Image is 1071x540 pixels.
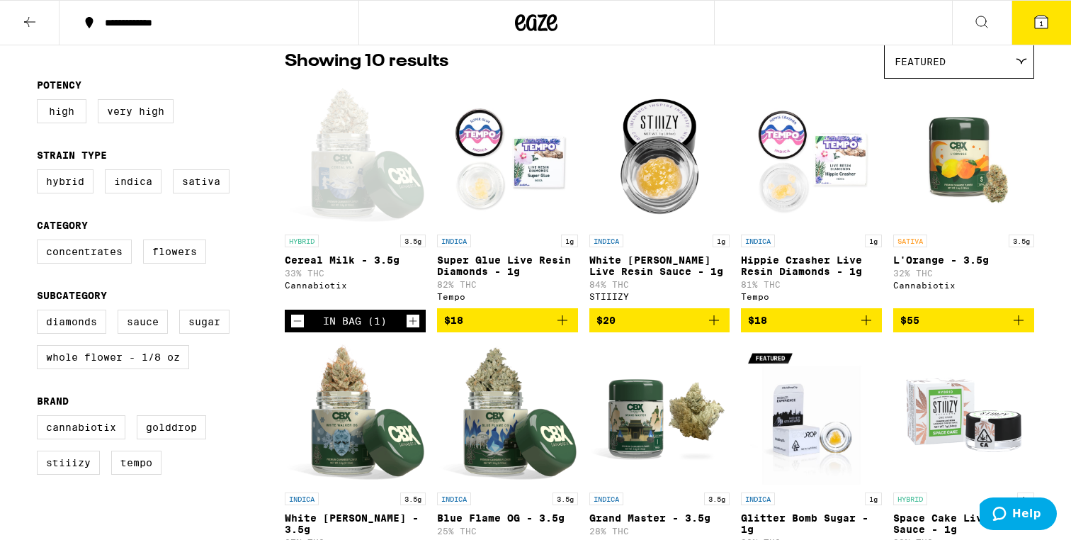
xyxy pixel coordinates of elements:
[400,235,426,247] p: 3.5g
[37,79,81,91] legend: Potency
[589,527,730,536] p: 28% THC
[437,527,578,536] p: 25% THC
[173,169,229,193] label: Sativa
[589,86,730,308] a: Open page for White Walker Live Resin Sauce - 1g from STIIIZY
[561,235,578,247] p: 1g
[37,310,106,334] label: Diamonds
[37,415,125,439] label: Cannabiotix
[893,493,927,505] p: HYBRID
[290,314,305,328] button: Decrement
[37,345,189,369] label: Whole Flower - 1/8 oz
[865,235,882,247] p: 1g
[437,308,578,332] button: Add to bag
[713,235,730,247] p: 1g
[37,150,107,161] legend: Strain Type
[589,512,730,524] p: Grand Master - 3.5g
[437,512,578,524] p: Blue Flame OG - 3.5g
[285,235,319,247] p: HYBRID
[865,493,882,505] p: 1g
[37,220,88,231] legend: Category
[137,415,206,439] label: GoldDrop
[437,86,578,227] img: Tempo - Super Glue Live Resin Diamonds - 1g
[893,308,1034,332] button: Add to bag
[285,86,426,310] a: Open page for Cereal Milk - 3.5g from Cannabiotix
[285,281,426,290] div: Cannabiotix
[1011,1,1071,45] button: 1
[741,235,775,247] p: INDICA
[893,344,1034,485] img: STIIIZY - Space Cake Live Resin Sauce - 1g
[589,86,730,227] img: STIIIZY - White Walker Live Resin Sauce - 1g
[1039,19,1043,28] span: 1
[741,280,882,289] p: 81% THC
[285,344,426,485] img: Cannabiotix - White Walker OG - 3.5g
[105,169,161,193] label: Indica
[589,254,730,277] p: White [PERSON_NAME] Live Resin Sauce - 1g
[596,315,616,326] span: $20
[704,493,730,505] p: 3.5g
[893,512,1034,535] p: Space Cake Live Resin Sauce - 1g
[741,493,775,505] p: INDICA
[37,169,93,193] label: Hybrid
[406,314,420,328] button: Increment
[589,493,623,505] p: INDICA
[37,240,132,264] label: Concentrates
[589,280,730,289] p: 84% THC
[437,292,578,301] div: Tempo
[893,281,1034,290] div: Cannabiotix
[893,269,1034,278] p: 32% THC
[285,50,448,74] p: Showing 10 results
[37,99,86,123] label: High
[1009,235,1034,247] p: 3.5g
[37,451,100,475] label: STIIIZY
[285,493,319,505] p: INDICA
[179,310,229,334] label: Sugar
[437,344,578,485] img: Cannabiotix - Blue Flame OG - 3.5g
[437,235,471,247] p: INDICA
[589,292,730,301] div: STIIIZY
[589,235,623,247] p: INDICA
[741,308,882,332] button: Add to bag
[741,512,882,535] p: Glitter Bomb Sugar - 1g
[895,56,946,67] span: Featured
[118,310,168,334] label: Sauce
[893,86,1034,308] a: Open page for L'Orange - 3.5g from Cannabiotix
[143,240,206,264] label: Flowers
[893,86,1034,227] img: Cannabiotix - L'Orange - 3.5g
[437,280,578,289] p: 82% THC
[980,497,1057,533] iframe: Opens a widget where you can find more information
[741,292,882,301] div: Tempo
[437,86,578,308] a: Open page for Super Glue Live Resin Diamonds - 1g from Tempo
[893,235,927,247] p: SATIVA
[98,99,174,123] label: Very High
[37,395,69,407] legend: Brand
[741,86,882,308] a: Open page for Hippie Crasher Live Resin Diamonds - 1g from Tempo
[900,315,919,326] span: $55
[111,451,161,475] label: Tempo
[748,315,767,326] span: $18
[437,254,578,277] p: Super Glue Live Resin Diamonds - 1g
[893,254,1034,266] p: L'Orange - 3.5g
[589,308,730,332] button: Add to bag
[323,315,387,327] div: In Bag (1)
[741,254,882,277] p: Hippie Crasher Live Resin Diamonds - 1g
[437,493,471,505] p: INDICA
[285,269,426,278] p: 33% THC
[37,290,107,301] legend: Subcategory
[1017,493,1034,505] p: 1g
[400,493,426,505] p: 3.5g
[444,315,463,326] span: $18
[589,344,730,485] img: Cannabiotix - Grand Master - 3.5g
[285,512,426,535] p: White [PERSON_NAME] - 3.5g
[741,344,882,485] img: GoldDrop - Glitter Bomb Sugar - 1g
[741,86,882,227] img: Tempo - Hippie Crasher Live Resin Diamonds - 1g
[285,254,426,266] p: Cereal Milk - 3.5g
[552,493,578,505] p: 3.5g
